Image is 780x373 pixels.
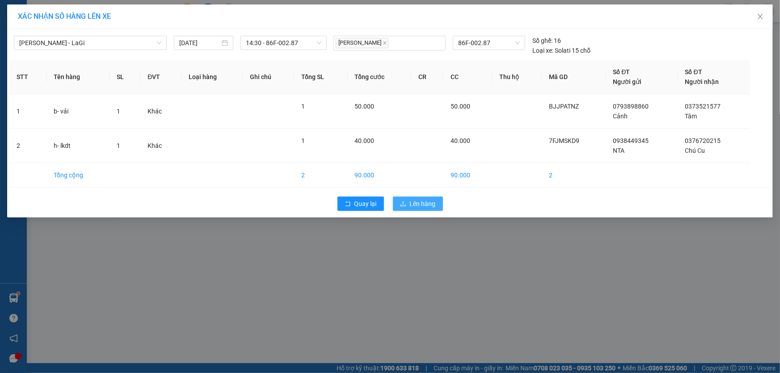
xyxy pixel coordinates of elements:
[492,60,542,94] th: Thu hộ
[46,129,110,163] td: h- lkdt
[757,13,764,20] span: close
[337,197,384,211] button: rollbackQuay lại
[301,137,305,144] span: 1
[393,197,443,211] button: uploadLên hàng
[4,41,44,49] span: 0968278298
[85,5,129,15] span: XR8KV7PM
[542,163,606,188] td: 2
[46,94,110,129] td: b- vải
[4,22,79,39] span: 33 Bác Ái, P Phước Hội, TX Lagi
[383,41,387,45] span: close
[458,36,520,50] span: 86F-002.87
[532,46,590,55] div: Solati 15 chỗ
[355,137,375,144] span: 40.000
[181,60,243,94] th: Loại hàng
[348,163,411,188] td: 90.000
[532,46,553,55] span: Loại xe:
[140,60,181,94] th: ĐVT
[294,60,347,94] th: Tổng SL
[9,60,46,94] th: STT
[354,199,377,209] span: Quay lại
[336,38,388,48] span: [PERSON_NAME]
[451,137,470,144] span: 40.000
[532,36,561,46] div: 16
[685,113,697,120] span: Tâm
[355,103,375,110] span: 50.000
[613,147,625,154] span: NTA
[685,103,721,110] span: 0373521577
[348,60,411,94] th: Tổng cước
[18,12,111,21] span: XÁC NHẬN SỐ HÀNG LÊN XE
[117,142,120,149] span: 1
[140,129,181,163] td: Khác
[294,163,347,188] td: 2
[532,36,552,46] span: Số ghế:
[117,108,120,115] span: 1
[685,68,702,75] span: Số ĐT
[613,68,630,75] span: Số ĐT
[685,147,705,154] span: Chú Cu
[46,60,110,94] th: Tên hàng
[301,103,305,110] span: 1
[9,94,46,129] td: 1
[613,103,649,110] span: 0793898860
[9,129,46,163] td: 2
[410,199,436,209] span: Lên hàng
[685,137,721,144] span: 0376720215
[140,94,181,129] td: Khác
[179,38,220,48] input: 15/08/2025
[443,163,492,188] td: 90.000
[443,60,492,94] th: CC
[93,57,121,67] span: Gò Vấp
[613,78,642,85] span: Người gửi
[4,57,60,67] strong: Phiếu gửi hàng
[246,36,321,50] span: 14:30 - 86F-002.87
[243,60,294,94] th: Ghi chú
[613,137,649,144] span: 0938449345
[451,103,470,110] span: 50.000
[411,60,443,94] th: CR
[345,201,351,208] span: rollback
[542,60,606,94] th: Mã GD
[549,137,579,144] span: 7FJMSKD9
[748,4,773,29] button: Close
[19,36,161,50] span: Hồ Chí Minh - LaGi
[110,60,140,94] th: SL
[400,201,406,208] span: upload
[613,113,628,120] span: Cảnh
[4,4,80,17] strong: Nhà xe Mỹ Loan
[46,163,110,188] td: Tổng cộng
[549,103,579,110] span: BJJPATNZ
[685,78,719,85] span: Người nhận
